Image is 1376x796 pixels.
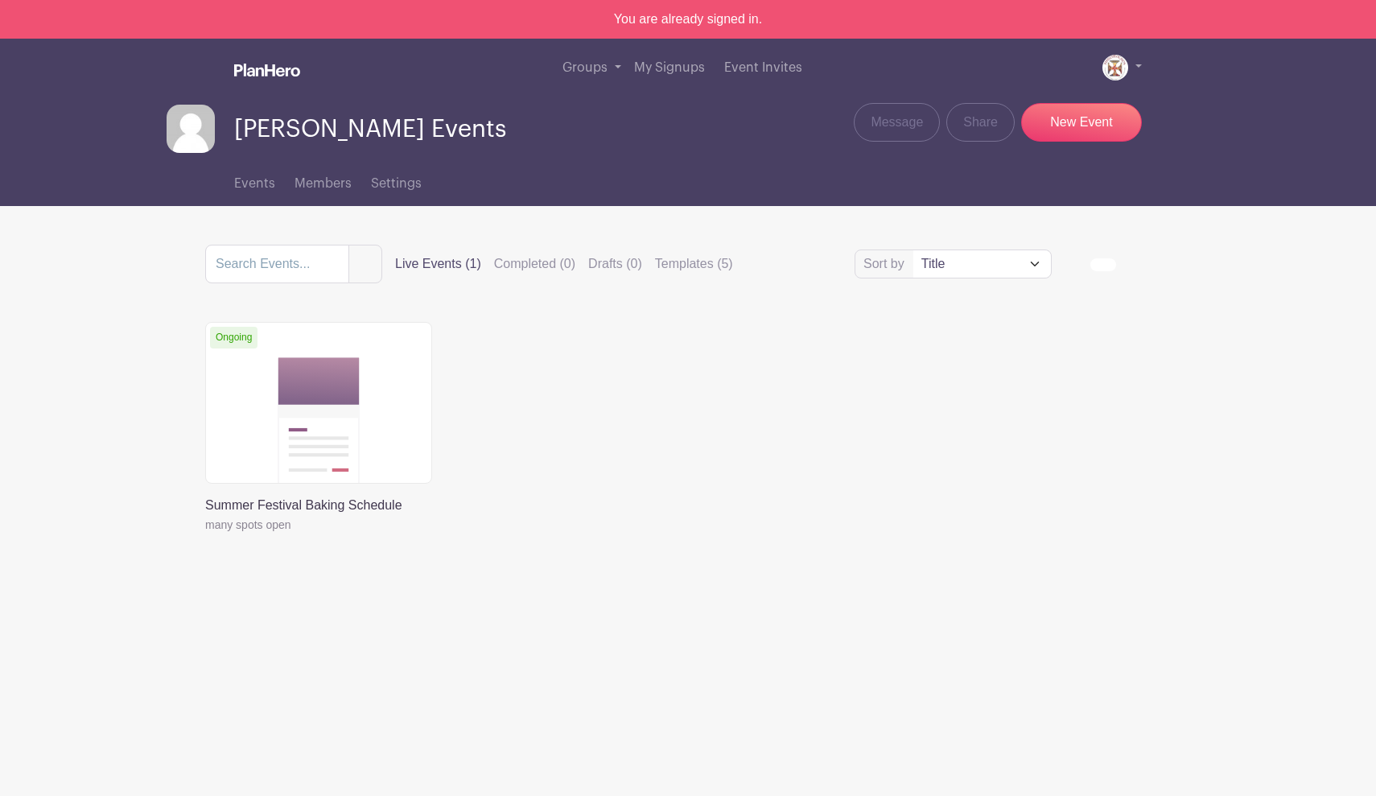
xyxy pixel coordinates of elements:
[167,105,215,153] img: default-ce2991bfa6775e67f084385cd625a349d9dcbb7a52a09fb2fda1e96e2d18dcdb.png
[234,177,275,190] span: Events
[395,254,481,274] label: Live Events (1)
[556,39,628,97] a: Groups
[371,155,422,206] a: Settings
[963,113,998,132] span: Share
[655,254,733,274] label: Templates (5)
[395,254,733,274] div: filters
[588,254,642,274] label: Drafts (0)
[871,113,923,132] span: Message
[205,245,349,283] input: Search Events...
[634,61,705,74] span: My Signups
[234,116,506,142] span: [PERSON_NAME] Events
[628,39,711,97] a: My Signups
[718,39,809,97] a: Event Invites
[295,155,352,206] a: Members
[1090,258,1171,271] div: order and view
[1102,55,1128,80] img: WhatsApp-Image-2019-10-30-at-10.46.10-PM.jpeg.avif
[1021,103,1142,142] p: New Event
[946,103,1015,142] a: Share
[562,61,608,74] span: Groups
[854,103,940,142] a: Message
[234,64,300,76] img: logo_white-6c42ec7e38ccf1d336a20a19083b03d10ae64f83f12c07503d8b9e83406b4c7d.svg
[724,61,802,74] span: Event Invites
[494,254,575,274] label: Completed (0)
[371,177,422,190] span: Settings
[234,155,275,206] a: Events
[295,177,352,190] span: Members
[863,254,909,274] label: Sort by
